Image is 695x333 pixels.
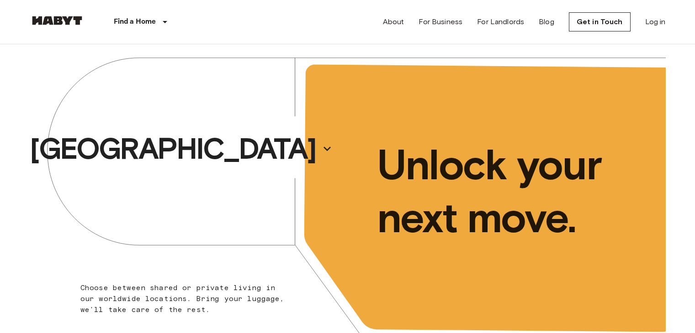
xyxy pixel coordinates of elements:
a: About [383,16,404,27]
img: Habyt [30,16,85,25]
p: Choose between shared or private living in our worldwide locations. Bring your luggage, we'll tak... [80,282,290,315]
p: [GEOGRAPHIC_DATA] [30,130,316,167]
p: Find a Home [114,16,156,27]
a: Blog [539,16,554,27]
button: [GEOGRAPHIC_DATA] [26,128,336,170]
a: Get in Touch [569,12,631,31]
a: For Business [419,16,462,27]
a: For Landlords [477,16,524,27]
p: Unlock your next move. [377,138,651,244]
a: Log in [645,16,666,27]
